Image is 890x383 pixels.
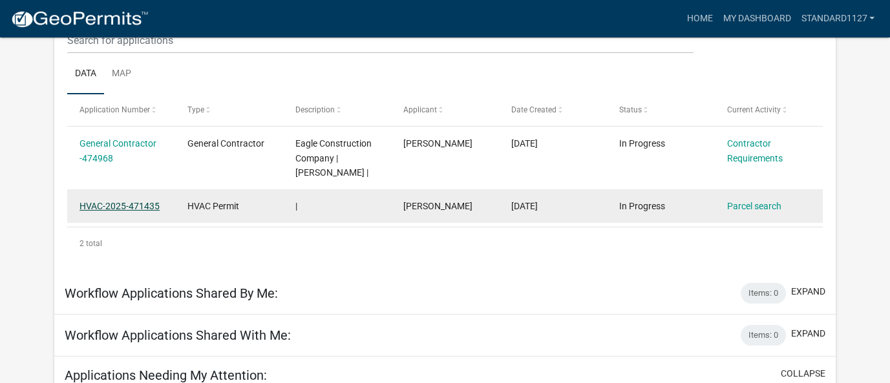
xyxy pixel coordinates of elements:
[65,285,278,301] h5: Workflow Applications Shared By Me:
[717,6,796,31] a: My Dashboard
[796,6,880,31] a: Standard1127
[79,105,150,114] span: Application Number
[65,327,291,343] h5: Workflow Applications Shared With Me:
[65,367,267,383] h5: Applications Needing My Attention:
[791,285,825,298] button: expand
[295,105,335,114] span: Description
[607,94,715,125] datatable-header-cell: Status
[187,138,264,149] span: General Contractor
[403,138,472,149] span: Edward Wang
[511,105,556,114] span: Date Created
[187,105,204,114] span: Type
[791,327,825,340] button: expand
[511,138,538,149] span: 09/08/2025
[499,94,607,125] datatable-header-cell: Date Created
[104,54,139,95] a: Map
[391,94,499,125] datatable-header-cell: Applicant
[67,227,823,260] div: 2 total
[67,54,104,95] a: Data
[727,201,781,211] a: Parcel search
[619,201,665,211] span: In Progress
[403,105,437,114] span: Applicant
[715,94,823,125] datatable-header-cell: Current Activity
[67,94,175,125] datatable-header-cell: Application Number
[67,27,694,54] input: Search for applications
[295,138,372,178] span: Eagle Construction Company | Edward Wang |
[283,94,391,125] datatable-header-cell: Description
[511,201,538,211] span: 08/30/2025
[79,138,156,163] a: General Contractor -474968
[727,138,783,163] a: Contractor Requirements
[619,138,665,149] span: In Progress
[79,201,160,211] a: HVAC-2025-471435
[781,367,825,380] button: collapse
[681,6,717,31] a: Home
[727,105,781,114] span: Current Activity
[403,201,472,211] span: Edward Wang
[295,201,297,211] span: |
[741,325,786,346] div: Items: 0
[187,201,239,211] span: HVAC Permit
[619,105,642,114] span: Status
[741,283,786,304] div: Items: 0
[175,94,283,125] datatable-header-cell: Type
